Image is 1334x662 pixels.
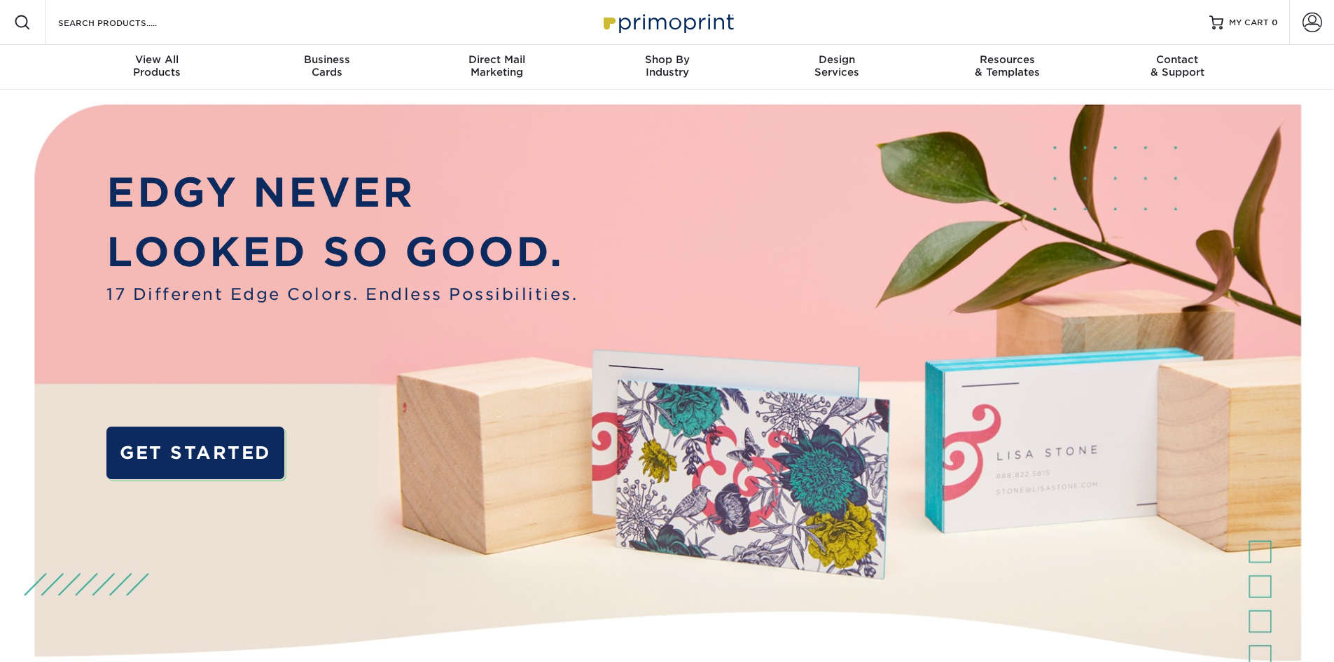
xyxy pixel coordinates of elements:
div: Industry [582,53,752,78]
p: EDGY NEVER [106,163,578,223]
span: Business [242,53,412,66]
span: 17 Different Edge Colors. Endless Possibilities. [106,282,578,306]
a: View AllProducts [72,45,242,90]
img: Primoprint [597,7,737,37]
span: Direct Mail [412,53,582,66]
span: View All [72,53,242,66]
span: MY CART [1229,17,1269,29]
a: Contact& Support [1092,45,1263,90]
a: BusinessCards [242,45,412,90]
span: Contact [1092,53,1263,66]
a: Shop ByIndustry [582,45,752,90]
a: Resources& Templates [922,45,1092,90]
div: Cards [242,53,412,78]
span: Design [752,53,922,66]
input: SEARCH PRODUCTS..... [57,14,193,31]
p: LOOKED SO GOOD. [106,222,578,282]
a: Direct MailMarketing [412,45,582,90]
a: GET STARTED [106,427,284,479]
span: 0 [1272,18,1278,27]
div: Services [752,53,922,78]
div: & Templates [922,53,1092,78]
a: DesignServices [752,45,922,90]
div: & Support [1092,53,1263,78]
span: Shop By [582,53,752,66]
span: Resources [922,53,1092,66]
div: Marketing [412,53,582,78]
div: Products [72,53,242,78]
